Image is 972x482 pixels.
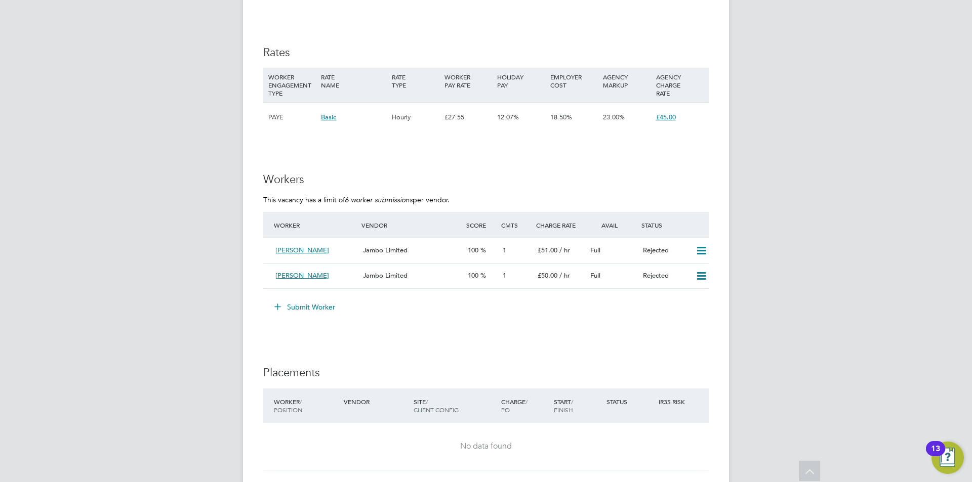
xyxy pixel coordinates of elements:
div: Vendor [341,392,411,411]
em: 6 worker submissions [345,195,413,204]
p: This vacancy has a limit of per vendor. [263,195,709,204]
div: WORKER ENGAGEMENT TYPE [266,68,318,102]
div: PAYE [266,103,318,132]
span: £50.00 [538,271,557,280]
span: Full [590,246,600,254]
span: [PERSON_NAME] [275,246,329,254]
div: AGENCY MARKUP [600,68,653,94]
h3: Rates [263,46,709,60]
h3: Workers [263,172,709,187]
div: Worker [271,216,359,234]
div: Hourly [389,103,442,132]
span: [PERSON_NAME] [275,271,329,280]
span: 100 [468,246,478,254]
button: Submit Worker [267,299,343,315]
span: / Finish [554,398,573,414]
div: Rejected [639,242,692,259]
div: Charge Rate [534,216,586,234]
div: Rejected [639,268,692,284]
div: Site [411,392,499,419]
div: AGENCY CHARGE RATE [654,68,706,102]
h3: Placements [263,366,709,380]
span: £45.00 [656,113,676,121]
div: Status [639,216,709,234]
span: Full [590,271,600,280]
span: £51.00 [538,246,557,254]
span: / hr [559,246,570,254]
div: Vendor [359,216,464,234]
span: 18.50% [550,113,572,121]
div: Score [464,216,499,234]
span: 1 [503,271,506,280]
div: Start [551,392,604,419]
div: HOLIDAY PAY [495,68,547,94]
div: WORKER PAY RATE [442,68,495,94]
button: Open Resource Center, 13 new notifications [931,442,964,474]
span: Jambo Limited [363,246,408,254]
div: 13 [931,449,940,462]
div: Worker [271,392,341,419]
div: £27.55 [442,103,495,132]
div: Charge [499,392,551,419]
div: RATE NAME [318,68,389,94]
span: 1 [503,246,506,254]
div: RATE TYPE [389,68,442,94]
span: 23.00% [603,113,625,121]
span: / Client Config [414,398,459,414]
span: 12.07% [497,113,519,121]
div: No data found [273,441,699,452]
div: IR35 Risk [656,392,691,411]
div: EMPLOYER COST [548,68,600,94]
span: / Position [274,398,302,414]
span: / PO [501,398,528,414]
div: Avail [586,216,639,234]
span: Jambo Limited [363,271,408,280]
div: Cmts [499,216,534,234]
div: Status [604,392,657,411]
span: / hr [559,271,570,280]
span: Basic [321,113,336,121]
span: 100 [468,271,478,280]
